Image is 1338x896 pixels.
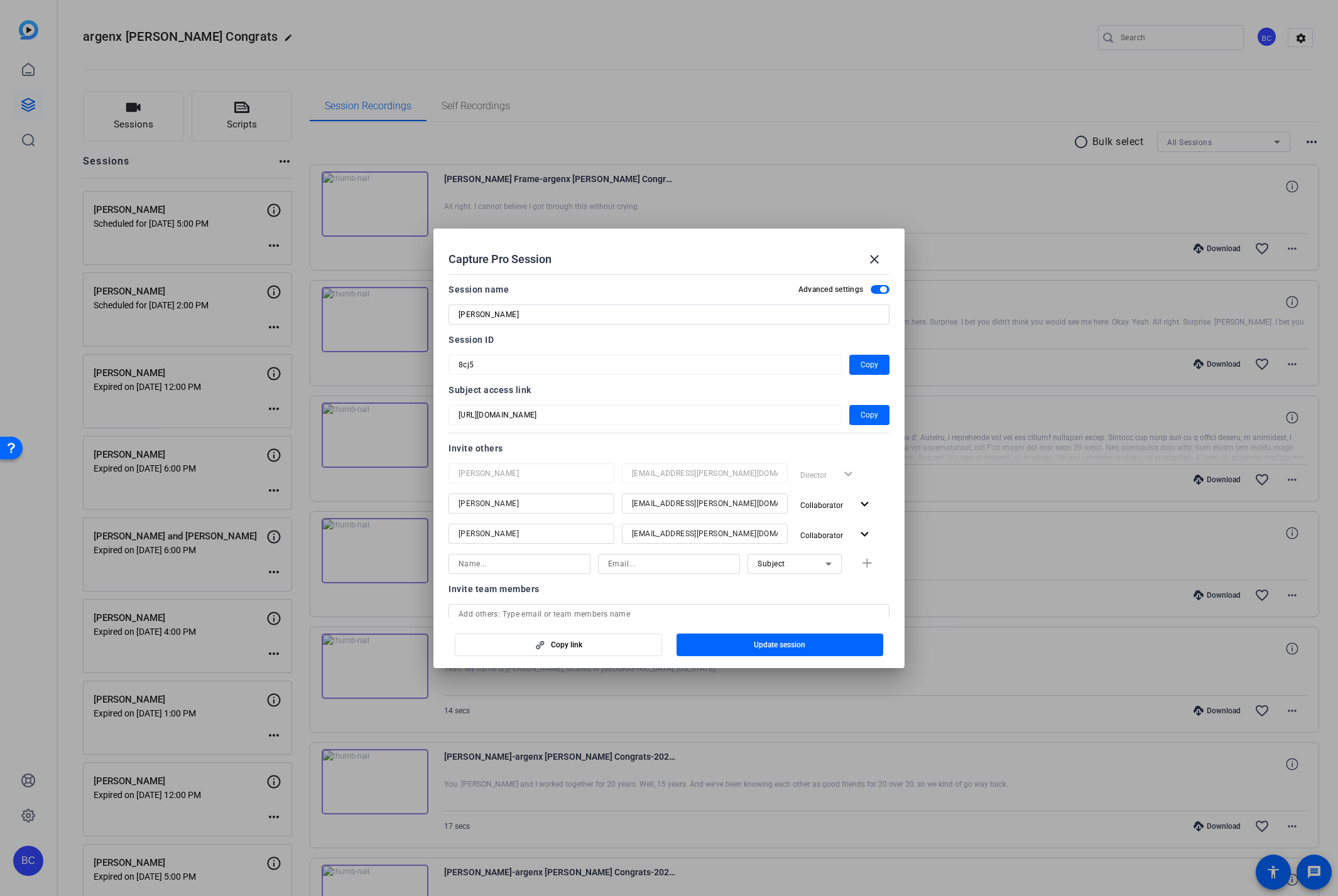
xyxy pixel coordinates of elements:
[449,382,889,397] div: Subject access link
[861,357,878,372] span: Copy
[449,332,889,347] div: Session ID
[677,634,884,656] button: Update session
[867,252,882,267] mat-icon: close
[632,526,778,541] input: Email...
[849,405,889,425] button: Copy
[857,497,873,512] mat-icon: expand_more
[754,640,805,650] span: Update session
[449,581,889,596] div: Invite team members
[798,284,863,294] h2: Advanced settings
[800,501,843,510] span: Collaborator
[459,607,879,622] input: Add others: Type email or team members name
[795,494,878,516] button: Collaborator
[459,307,879,322] input: Enter Session Name
[758,559,785,568] span: Subject
[459,556,580,571] input: Name...
[449,441,889,456] div: Invite others
[459,357,832,372] input: Session OTP
[459,466,604,481] input: Name...
[795,524,878,546] button: Collaborator
[632,496,778,511] input: Email...
[459,526,604,541] input: Name...
[608,556,730,571] input: Email...
[800,531,843,540] span: Collaborator
[632,466,778,481] input: Email...
[459,496,604,511] input: Name...
[857,527,873,542] mat-icon: expand_more
[449,282,509,297] div: Session name
[455,634,662,656] button: Copy link
[449,244,889,274] div: Capture Pro Session
[861,408,878,423] span: Copy
[551,640,582,650] span: Copy link
[459,408,832,423] input: Session OTP
[849,355,889,375] button: Copy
